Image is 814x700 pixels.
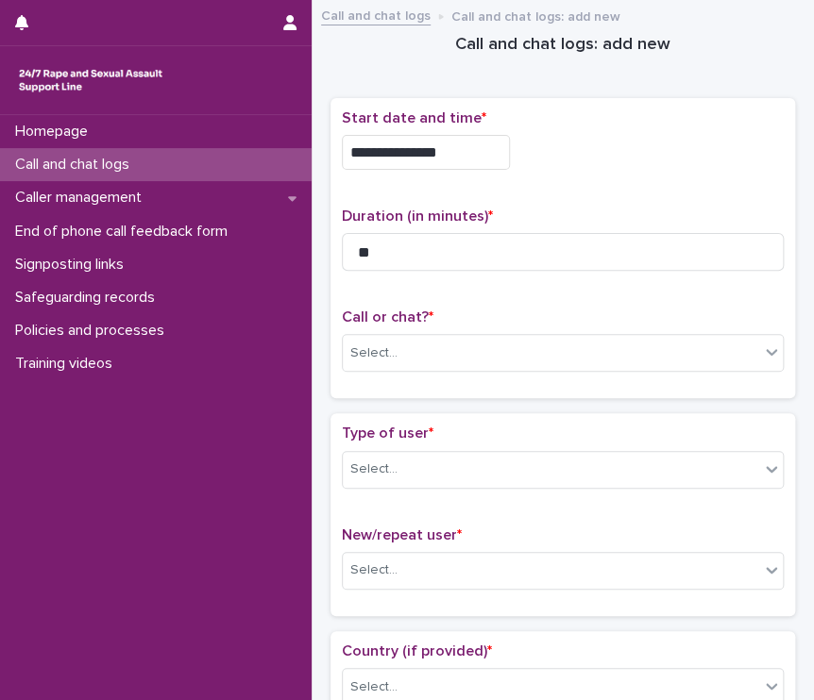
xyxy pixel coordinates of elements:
[8,223,243,241] p: End of phone call feedback form
[8,156,144,174] p: Call and chat logs
[451,5,620,25] p: Call and chat logs: add new
[350,343,398,363] div: Select...
[350,677,398,697] div: Select...
[8,123,103,141] p: Homepage
[8,289,170,307] p: Safeguarding records
[331,34,795,57] h1: Call and chat logs: add new
[8,189,157,207] p: Caller management
[321,4,431,25] a: Call and chat logs
[350,459,398,479] div: Select...
[8,355,127,373] p: Training videos
[8,322,179,340] p: Policies and processes
[342,425,433,441] span: Type of user
[342,110,486,125] span: Start date and time
[342,309,433,325] span: Call or chat?
[8,256,139,274] p: Signposting links
[350,560,398,580] div: Select...
[342,208,493,224] span: Duration (in minutes)
[15,61,166,99] img: rhQMoQhaT3yELyF149Cw
[342,527,462,542] span: New/repeat user
[342,643,492,658] span: Country (if provided)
